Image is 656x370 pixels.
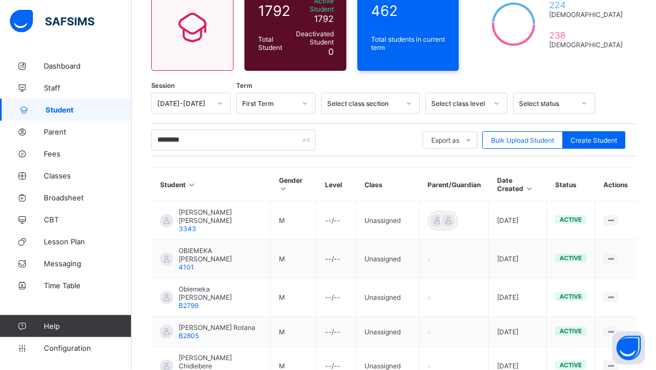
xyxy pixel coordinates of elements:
[356,278,419,317] td: Unassigned
[279,184,288,193] i: Sort in Ascending Order
[271,278,317,317] td: M
[560,216,582,223] span: active
[356,240,419,278] td: Unassigned
[179,285,262,301] span: Obiemeka [PERSON_NAME]
[489,201,547,240] td: [DATE]
[44,171,132,180] span: Classes
[431,99,487,108] div: Select class level
[328,46,334,57] span: 0
[179,332,199,340] span: B2805
[179,225,196,233] span: 3343
[317,278,356,317] td: --/--
[371,2,446,19] span: 462
[44,237,132,246] span: Lesson Plan
[236,82,252,89] span: Term
[271,240,317,278] td: M
[489,168,547,201] th: Date Created
[179,263,194,271] span: 4101
[489,317,547,347] td: [DATE]
[549,30,623,41] span: 238
[44,193,132,202] span: Broadsheet
[44,215,132,224] span: CBT
[187,181,197,189] i: Sort in Ascending Order
[356,168,419,201] th: Class
[356,201,419,240] td: Unassigned
[547,168,595,201] th: Status
[179,354,262,370] span: [PERSON_NAME] Chidiebere
[571,136,617,144] span: Create Student
[419,168,489,201] th: Parent/Guardian
[560,293,582,300] span: active
[489,278,547,317] td: [DATE]
[258,2,290,19] span: 1792
[549,41,623,49] span: [DEMOGRAPHIC_DATA]
[371,35,446,52] span: Total students in current term
[314,13,334,24] span: 1792
[491,136,554,144] span: Bulk Upload Student
[549,10,623,19] span: [DEMOGRAPHIC_DATA]
[179,246,262,263] span: OBIEMEKA [PERSON_NAME]
[44,259,132,268] span: Messaging
[560,361,582,369] span: active
[612,332,645,365] button: Open asap
[44,83,132,92] span: Staff
[157,99,210,108] div: [DATE]-[DATE]
[317,201,356,240] td: --/--
[44,127,132,136] span: Parent
[595,168,636,201] th: Actions
[519,99,575,108] div: Select status
[44,322,131,330] span: Help
[431,136,459,144] span: Export as
[179,301,198,310] span: B2799
[44,344,131,352] span: Configuration
[44,61,132,70] span: Dashboard
[271,317,317,347] td: M
[356,317,419,347] td: Unassigned
[271,168,317,201] th: Gender
[44,149,132,158] span: Fees
[44,281,132,290] span: Time Table
[560,254,582,262] span: active
[179,208,262,225] span: [PERSON_NAME] [PERSON_NAME]
[151,82,175,89] span: Session
[317,168,356,201] th: Level
[179,323,255,332] span: [PERSON_NAME] Rotana
[10,10,94,33] img: safsims
[242,99,295,108] div: First Term
[317,240,356,278] td: --/--
[271,201,317,240] td: M
[296,30,334,46] span: Deactivated Student
[152,168,271,201] th: Student
[45,105,132,114] span: Student
[255,32,293,54] div: Total Student
[317,317,356,347] td: --/--
[560,327,582,335] span: active
[489,240,547,278] td: [DATE]
[327,99,400,108] div: Select class section
[525,184,534,193] i: Sort in Ascending Order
